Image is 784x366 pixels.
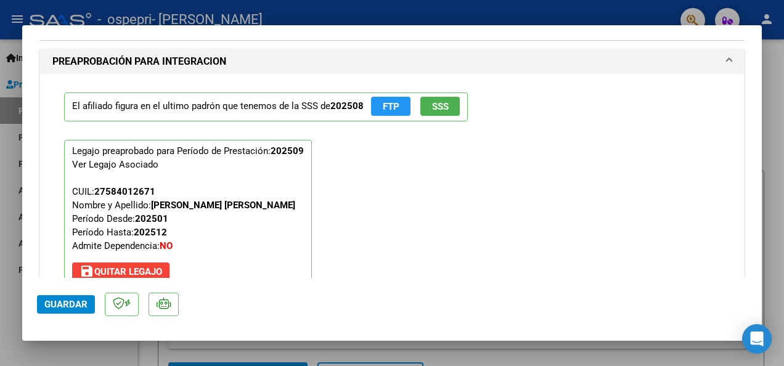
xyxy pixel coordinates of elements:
button: Guardar [37,295,95,314]
button: Quitar Legajo [72,262,169,281]
strong: 202508 [330,100,364,112]
strong: 202501 [135,213,168,224]
strong: 202509 [271,145,304,157]
button: FTP [371,97,410,116]
span: Guardar [44,299,88,310]
p: El afiliado figura en el ultimo padrón que tenemos de la SSS de [64,92,468,121]
button: SSS [420,97,460,116]
p: Legajo preaprobado para Período de Prestación: [64,140,312,287]
strong: [PERSON_NAME] [PERSON_NAME] [151,200,295,211]
div: Ver Legajo Asociado [72,158,158,171]
span: FTP [383,101,399,112]
mat-icon: save [80,264,94,279]
mat-expansion-panel-header: PREAPROBACIÓN PARA INTEGRACION [40,49,744,74]
div: 27584012671 [94,185,155,198]
strong: 202512 [134,227,167,238]
span: SSS [432,101,449,112]
strong: NO [160,240,173,251]
span: CUIL: Nombre y Apellido: Período Desde: Período Hasta: Admite Dependencia: [72,186,295,251]
h1: PREAPROBACIÓN PARA INTEGRACION [52,54,226,69]
div: Open Intercom Messenger [742,324,772,354]
div: PREAPROBACIÓN PARA INTEGRACION [40,74,744,315]
span: Quitar Legajo [80,266,162,277]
